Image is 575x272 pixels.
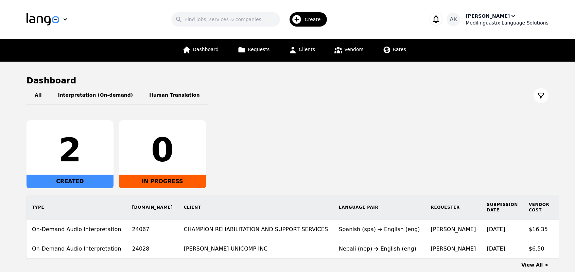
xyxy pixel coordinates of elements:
[487,226,505,233] time: [DATE]
[534,88,548,103] button: Filter
[339,225,420,234] div: Spanish (spa) English (eng)
[178,195,333,220] th: Client
[339,245,420,253] div: Nepali (nep) English (eng)
[248,47,269,52] span: Requests
[32,134,108,166] div: 2
[141,86,208,105] button: Human Translation
[393,47,406,52] span: Rates
[521,262,548,268] a: View All >
[27,239,127,259] td: On-Demand Audio Interpretation
[171,12,280,27] input: Find jobs, services & companies
[178,220,333,239] td: CHAMPION REHABILITATION AND SUPPORT SERVICES
[27,220,127,239] td: On-Demand Audio Interpretation
[333,195,425,220] th: Language Pair
[330,39,367,62] a: Vendors
[481,195,523,220] th: Submission Date
[466,13,510,19] div: [PERSON_NAME]
[466,19,548,26] div: Medilinguastix Language Solutions
[178,239,333,259] td: [PERSON_NAME] UNICOMP INC
[523,239,555,259] td: $6.50
[127,195,178,220] th: [DOMAIN_NAME]
[425,239,482,259] td: [PERSON_NAME]
[27,195,127,220] th: Type
[344,47,363,52] span: Vendors
[27,86,50,105] button: All
[379,39,410,62] a: Rates
[127,220,178,239] td: 24067
[523,195,555,220] th: Vendor Cost
[425,195,482,220] th: Requester
[447,13,548,26] button: AK[PERSON_NAME]Medilinguastix Language Solutions
[50,86,141,105] button: Interpretation (On-demand)
[27,75,548,86] h1: Dashboard
[124,134,201,166] div: 0
[193,47,219,52] span: Dashboard
[425,220,482,239] td: [PERSON_NAME]
[127,239,178,259] td: 24028
[284,39,319,62] a: Clients
[27,13,59,26] img: Logo
[119,175,206,188] div: IN PROGRESS
[305,16,326,23] span: Create
[280,10,331,29] button: Create
[233,39,274,62] a: Requests
[27,175,114,188] div: CREATED
[450,15,457,23] span: AK
[523,220,555,239] td: $16.35
[299,47,315,52] span: Clients
[178,39,223,62] a: Dashboard
[487,245,505,252] time: [DATE]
